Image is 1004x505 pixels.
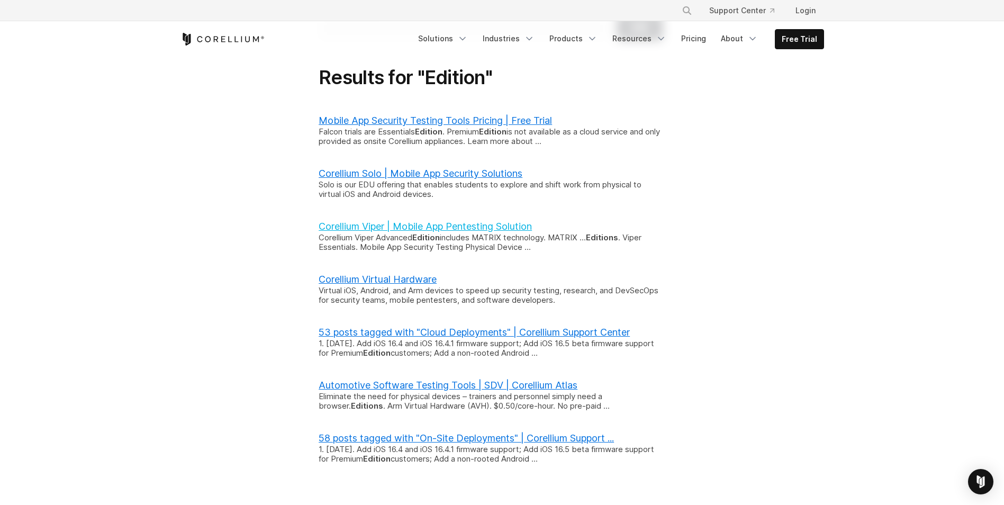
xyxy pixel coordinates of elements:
b: Edition [363,348,391,358]
div: Navigation Menu [669,1,824,20]
div: Virtual iOS, Android, and Arm devices to speed up security testing, research, and DevSecOps for s... [319,286,663,306]
div: Solo is our EDU offering that enables students to explore and shift work from physical to virtual... [319,180,663,200]
b: Edition [412,232,440,242]
div: Navigation Menu [412,29,824,49]
h1: Results for "Edition" [319,66,685,89]
a: Solutions [412,29,474,48]
a: Pricing [675,29,712,48]
a: Free Trial [775,30,824,49]
a: Products [543,29,604,48]
div: Eliminate the need for physical devices – trainers and personnel simply need a browser. . Arm Vir... [319,392,663,412]
b: Edition [479,127,506,137]
a: Corellium Viper | Mobile App Pentesting Solution [319,221,532,232]
a: 58 posts tagged with "On-Site Deployments" | Corellium Support ... [319,432,614,444]
a: Industries [476,29,541,48]
div: Open Intercom Messenger [968,469,993,494]
a: Automotive Software Testing Tools | SDV | Corellium Atlas [319,380,577,391]
b: Edition [415,127,442,137]
a: About [714,29,764,48]
a: Resources [606,29,673,48]
a: Corellium Home [180,33,265,46]
a: Corellium Solo | Mobile App Security Solutions [319,168,522,179]
b: Editions [351,401,383,411]
a: Mobile App Security Testing Tools Pricing | Free Trial [319,115,552,126]
a: Login [787,1,824,20]
a: Support Center [701,1,783,20]
a: Corellium Virtual Hardware [319,274,437,285]
button: Search [677,1,697,20]
b: Edition [363,454,391,464]
div: 1. [DATE]. Add iOS 16.4 and iOS 16.4.1 firmware support; Add iOS 16.5 beta firmware support for P... [319,445,663,465]
div: Corellium Viper Advanced includes MATRIX technology. MATRIX ... . Viper Essentials. Mobile App Se... [319,233,663,253]
b: Editions [586,232,618,242]
a: 53 posts tagged with "Cloud Deployments" | Corellium Support Center [319,327,630,338]
div: 1. [DATE]. Add iOS 16.4 and iOS 16.4.1 firmware support; Add iOS 16.5 beta firmware support for P... [319,339,663,359]
div: Falcon trials are Essentials . Premium is not available as a cloud service and only provided as o... [319,127,663,147]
